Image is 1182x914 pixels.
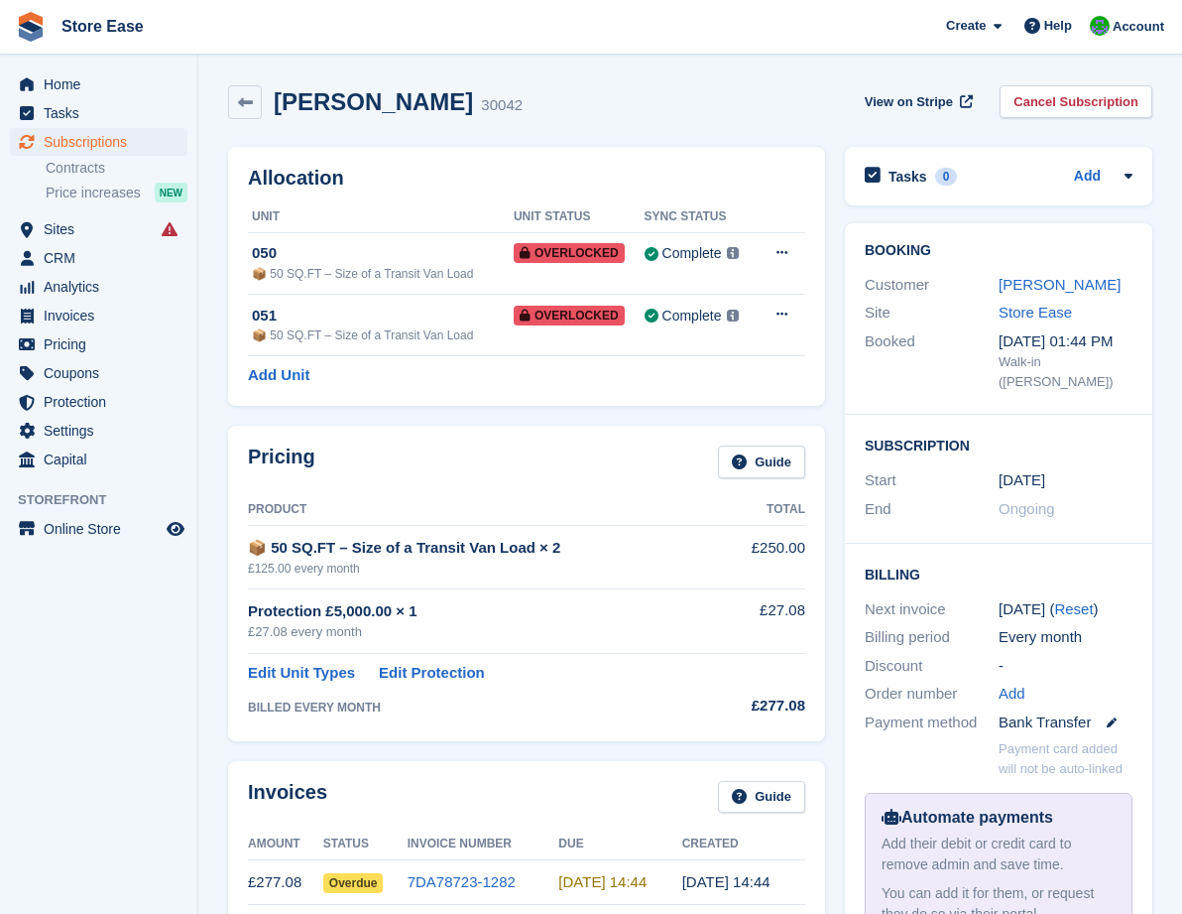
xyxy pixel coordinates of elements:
[248,537,724,560] div: 📦 50 SQ.FT – Size of a Transit Van Load × 2
[724,526,805,588] td: £250.00
[44,70,163,98] span: Home
[10,417,187,445] a: menu
[865,712,999,734] div: Payment method
[44,515,163,543] span: Online Store
[10,215,187,243] a: menu
[44,99,163,127] span: Tasks
[44,128,163,156] span: Subscriptions
[1000,85,1152,118] a: Cancel Subscription
[252,326,514,344] div: 📦 50 SQ.FT – Size of a Transit Van Load
[999,626,1132,649] div: Every month
[865,498,999,521] div: End
[865,302,999,325] div: Site
[865,92,953,112] span: View on Stripe
[865,598,999,621] div: Next invoice
[248,446,315,478] h2: Pricing
[252,305,514,327] div: 051
[248,494,724,526] th: Product
[999,500,1055,517] span: Ongoing
[724,588,805,653] td: £27.08
[935,168,958,186] div: 0
[248,560,724,578] div: £125.00 every month
[999,655,1132,678] div: -
[662,306,722,326] div: Complete
[248,860,323,905] td: £277.08
[718,446,805,478] a: Guide
[999,712,1132,734] div: Bank Transfer
[46,159,187,178] a: Contracts
[865,469,999,492] div: Start
[724,494,805,526] th: Total
[645,201,757,233] th: Sync Status
[274,88,473,115] h2: [PERSON_NAME]
[10,359,187,387] a: menu
[10,273,187,301] a: menu
[54,10,152,43] a: Store Ease
[44,330,163,358] span: Pricing
[888,168,927,186] h2: Tasks
[10,70,187,98] a: menu
[248,201,514,233] th: Unit
[865,655,999,678] div: Discount
[252,242,514,265] div: 050
[44,359,163,387] span: Coupons
[10,446,187,473] a: menu
[10,302,187,329] a: menu
[44,215,163,243] span: Sites
[999,739,1132,778] p: Payment card added will not be auto-linked
[10,515,187,543] a: menu
[865,626,999,649] div: Billing period
[46,184,141,202] span: Price increases
[46,182,187,203] a: Price increases NEW
[514,201,645,233] th: Unit Status
[248,662,355,685] a: Edit Unit Types
[155,183,187,202] div: NEW
[10,244,187,272] a: menu
[162,221,177,237] i: Smart entry sync failures have occurred
[164,517,187,541] a: Preview store
[662,243,722,264] div: Complete
[44,417,163,445] span: Settings
[44,273,163,301] span: Analytics
[248,364,309,387] a: Add Unit
[10,99,187,127] a: menu
[1113,17,1164,37] span: Account
[408,829,559,860] th: Invoice Number
[44,302,163,329] span: Invoices
[408,873,516,890] a: 7DA78723-1282
[558,829,681,860] th: Due
[248,600,724,623] div: Protection £5,000.00 × 1
[10,330,187,358] a: menu
[727,310,739,322] img: icon-info-grey-7440780725fd019a000dd9b08b2336e03edf1995a4989e88bcd33f0948082b44.svg
[727,247,739,259] img: icon-info-grey-7440780725fd019a000dd9b08b2336e03edf1995a4989e88bcd33f0948082b44.svg
[999,330,1132,353] div: [DATE] 01:44 PM
[10,128,187,156] a: menu
[865,683,999,706] div: Order number
[718,781,805,814] a: Guide
[865,435,1132,455] h2: Subscription
[865,330,999,392] div: Booked
[999,598,1132,621] div: [DATE] ( )
[514,306,625,326] span: Overlocked
[724,695,805,718] div: £277.08
[248,829,323,860] th: Amount
[248,781,327,814] h2: Invoices
[999,276,1121,293] a: [PERSON_NAME]
[1054,600,1093,617] a: Reset
[514,243,625,263] span: Overlocked
[946,16,986,36] span: Create
[999,683,1025,706] a: Add
[865,564,1132,584] h2: Billing
[44,388,163,416] span: Protection
[999,304,1072,321] a: Store Ease
[865,274,999,297] div: Customer
[323,829,408,860] th: Status
[248,167,805,190] h2: Allocation
[10,388,187,416] a: menu
[882,834,1116,875] div: Add their debit or credit card to remove admin and save time.
[558,873,647,890] time: 2025-08-14 13:44:22 UTC
[857,85,977,118] a: View on Stripe
[999,469,1045,492] time: 2023-12-13 00:00:00 UTC
[865,243,1132,259] h2: Booking
[18,490,197,510] span: Storefront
